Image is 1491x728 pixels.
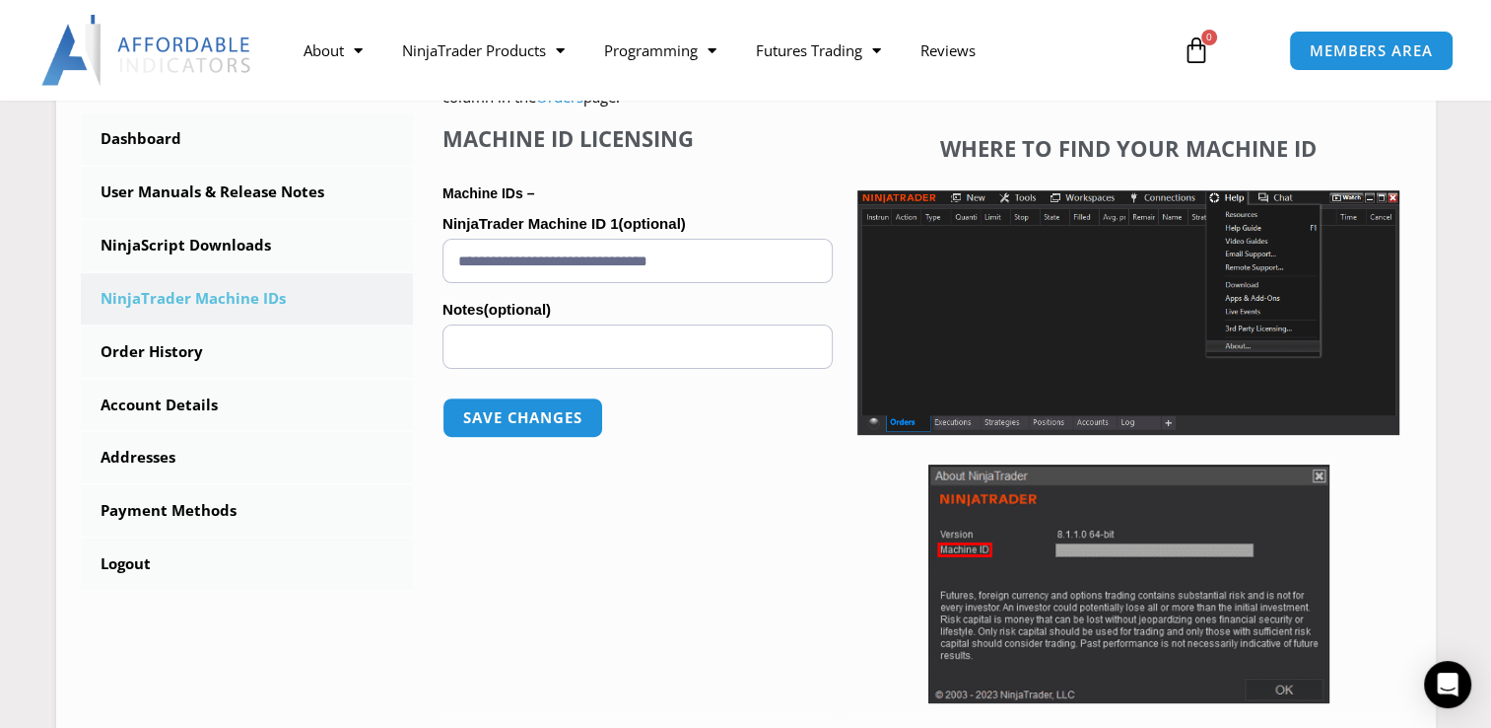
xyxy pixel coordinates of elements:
[857,135,1399,161] h4: Where to find your Machine ID
[381,28,583,73] a: NinjaTrader Products
[81,380,414,431] a: Account Details
[1153,22,1240,79] a: 0
[81,113,414,165] a: Dashboard
[442,125,833,151] h4: Machine ID Licensing
[81,273,414,325] a: NinjaTrader Machine IDs
[41,15,253,86] img: LogoAI | Affordable Indicators – NinjaTrader
[1424,661,1471,708] div: Open Intercom Messenger
[81,113,414,590] nav: Account pages
[442,209,833,239] label: NinjaTrader Machine ID 1
[442,295,833,325] label: Notes
[857,190,1399,435] img: Screenshot 2025-01-17 1155544 | Affordable Indicators – NinjaTrader
[1310,43,1433,58] span: MEMBERS AREA
[283,28,1163,73] nav: Menu
[1201,30,1217,45] span: 0
[81,539,414,590] a: Logout
[283,28,381,73] a: About
[81,167,414,218] a: User Manuals & Release Notes
[928,465,1329,703] img: Screenshot 2025-01-17 114931 | Affordable Indicators – NinjaTrader
[484,301,551,318] span: (optional)
[442,398,603,438] button: Save changes
[583,28,735,73] a: Programming
[618,215,685,232] span: (optional)
[81,327,414,378] a: Order History
[735,28,900,73] a: Futures Trading
[1289,31,1454,71] a: MEMBERS AREA
[81,432,414,483] a: Addresses
[81,485,414,537] a: Payment Methods
[81,220,414,271] a: NinjaScript Downloads
[442,185,534,201] strong: Machine IDs –
[900,28,994,73] a: Reviews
